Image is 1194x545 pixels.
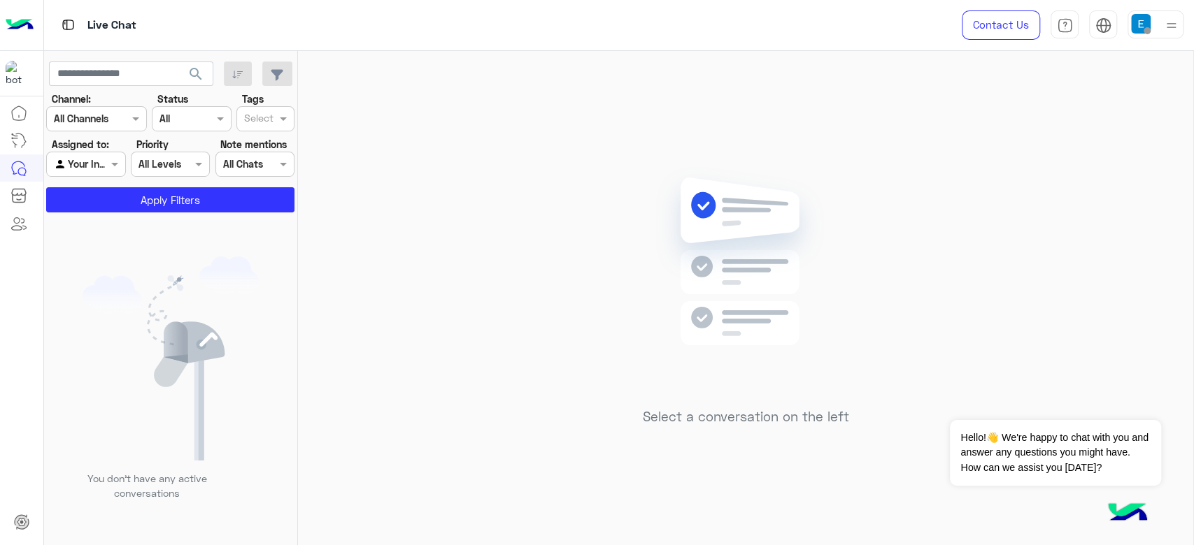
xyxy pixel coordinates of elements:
p: Live Chat [87,16,136,35]
img: tab [1057,17,1073,34]
a: tab [1051,10,1079,40]
label: Note mentions [220,137,287,152]
a: Contact Us [962,10,1040,40]
label: Status [157,92,188,106]
h5: Select a conversation on the left [643,409,849,425]
img: profile [1163,17,1180,34]
img: no messages [645,166,847,398]
img: hulul-logo.png [1103,489,1152,538]
span: search [187,66,204,82]
label: Priority [136,137,169,152]
img: Logo [6,10,34,40]
span: Hello!👋 We're happy to chat with you and answer any questions you might have. How can we assist y... [950,420,1160,486]
p: You don’t have any active conversations [76,471,218,501]
button: search [179,61,213,92]
img: tab [59,16,77,34]
label: Tags [242,92,264,106]
button: Apply Filters [46,187,294,212]
label: Assigned to: [52,137,109,152]
img: empty users [83,256,259,460]
img: userImage [1131,14,1151,34]
img: 171468393613305 [6,61,31,86]
label: Channel: [52,92,91,106]
img: tab [1095,17,1111,34]
div: Select [242,110,273,129]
